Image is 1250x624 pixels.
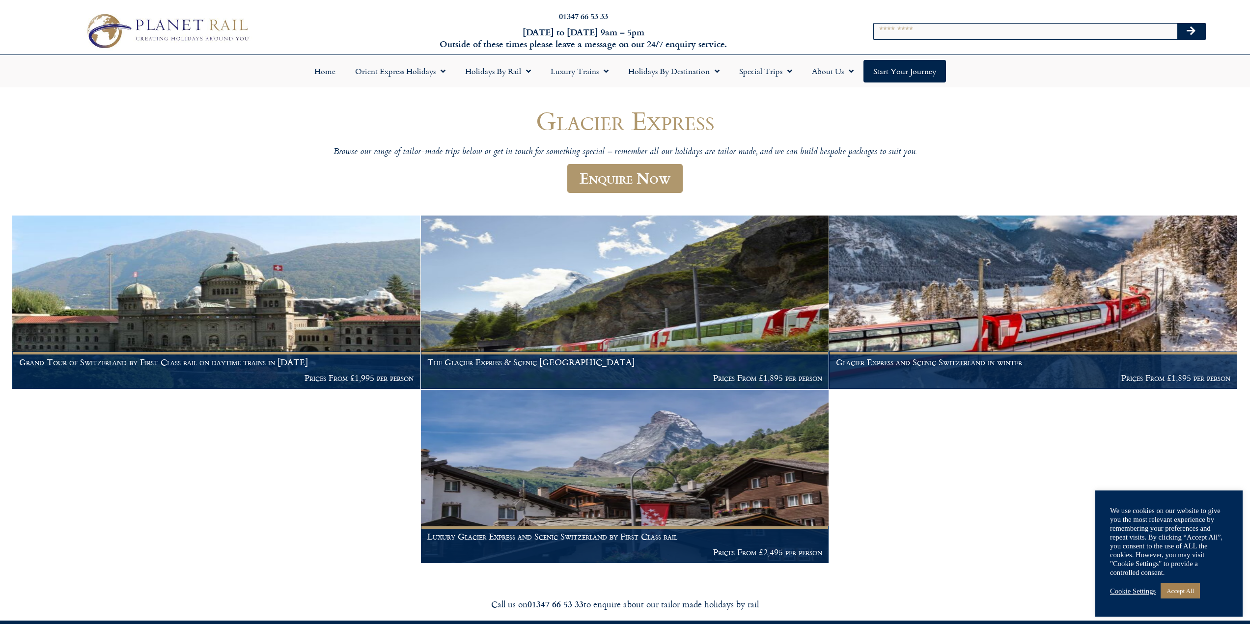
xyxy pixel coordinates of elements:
a: Cookie Settings [1110,587,1156,596]
a: Special Trips [729,60,802,82]
h1: Glacier Express and Scenic Switzerland in winter [836,357,1231,367]
p: Browse our range of tailor-made trips below or get in touch for something special – remember all ... [331,147,920,158]
p: Prices From £1,895 per person [427,373,822,383]
p: Prices From £1,895 per person [836,373,1231,383]
a: Grand Tour of Switzerland by First Class rail on daytime trains in [DATE] Prices From £1,995 per ... [12,216,421,389]
p: Prices From £2,495 per person [427,547,822,557]
div: We use cookies on our website to give you the most relevant experience by remembering your prefer... [1110,506,1228,577]
p: Prices From £1,995 per person [19,373,414,383]
h1: Luxury Glacier Express and Scenic Switzerland by First Class rail [427,532,822,542]
nav: Menu [5,60,1245,82]
a: Orient Express Holidays [345,60,455,82]
a: Accept All [1161,583,1200,598]
a: Glacier Express and Scenic Switzerland in winter Prices From £1,895 per person [829,216,1238,389]
a: Holidays by Destination [618,60,729,82]
a: 01347 66 53 33 [559,10,608,22]
button: Search [1177,24,1206,39]
h1: Glacier Express [331,106,920,135]
div: Call us on to enquire about our tailor made holidays by rail [350,598,900,610]
a: Luxury Trains [541,60,618,82]
a: The Glacier Express & Scenic [GEOGRAPHIC_DATA] Prices From £1,895 per person [421,216,830,389]
img: Planet Rail Train Holidays Logo [80,10,253,52]
a: Enquire Now [567,164,683,193]
strong: 01347 66 53 33 [528,597,583,610]
a: Home [305,60,345,82]
a: Luxury Glacier Express and Scenic Switzerland by First Class rail Prices From £2,495 per person [421,390,830,564]
h1: Grand Tour of Switzerland by First Class rail on daytime trains in [DATE] [19,357,414,367]
a: Holidays by Rail [455,60,541,82]
h6: [DATE] to [DATE] 9am – 5pm Outside of these times please leave a message on our 24/7 enquiry serv... [336,27,831,50]
h1: The Glacier Express & Scenic [GEOGRAPHIC_DATA] [427,357,822,367]
a: Start your Journey [863,60,946,82]
a: About Us [802,60,863,82]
